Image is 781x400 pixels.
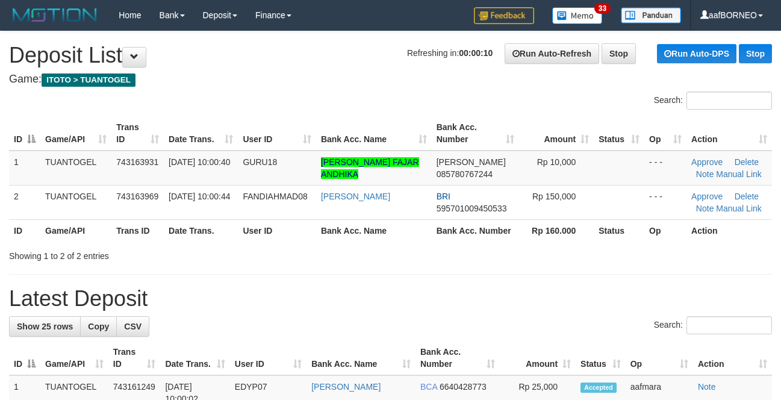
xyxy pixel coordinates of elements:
span: ITOTO > TUANTOGEL [42,73,135,87]
th: Bank Acc. Number: activate to sort column ascending [432,116,519,151]
span: Copy 595701009450533 to clipboard [437,204,507,213]
a: Run Auto-DPS [657,44,736,63]
th: Game/API [40,219,111,242]
h1: Latest Deposit [9,287,772,311]
span: Refreshing in: [407,48,493,58]
th: Status [594,219,644,242]
th: Trans ID: activate to sort column ascending [111,116,164,151]
a: Delete [735,192,759,201]
td: - - - [644,151,686,186]
td: 2 [9,185,40,219]
img: MOTION_logo.png [9,6,101,24]
h4: Game: [9,73,772,86]
th: Date Trans.: activate to sort column ascending [160,341,229,375]
th: Rp 160.000 [519,219,594,242]
strong: 00:00:10 [459,48,493,58]
th: Trans ID: activate to sort column ascending [108,341,161,375]
a: Manual Link [716,169,762,179]
th: Action: activate to sort column ascending [693,341,772,375]
th: Date Trans.: activate to sort column ascending [164,116,238,151]
a: Approve [691,157,723,167]
input: Search: [686,92,772,110]
span: Copy 085780767244 to clipboard [437,169,493,179]
a: Stop [739,44,772,63]
a: Approve [691,192,723,201]
th: ID: activate to sort column descending [9,116,40,151]
a: CSV [116,316,149,337]
th: Trans ID [111,219,164,242]
span: 33 [594,3,611,14]
span: FANDIAHMAD08 [243,192,307,201]
span: Copy 6640428773 to clipboard [440,382,487,392]
a: Copy [80,316,117,337]
img: Button%20Memo.svg [552,7,603,24]
a: Note [698,382,716,392]
th: ID: activate to sort column descending [9,341,40,375]
th: Bank Acc. Number [432,219,519,242]
span: [PERSON_NAME] [437,157,506,167]
th: Bank Acc. Name: activate to sort column ascending [306,341,415,375]
label: Search: [654,316,772,334]
input: Search: [686,316,772,334]
a: [PERSON_NAME] [321,192,390,201]
img: panduan.png [621,7,681,23]
span: 743163931 [116,157,158,167]
a: Show 25 rows [9,316,81,337]
th: User ID [238,219,316,242]
div: Showing 1 to 2 of 2 entries [9,245,316,262]
th: Action: activate to sort column ascending [686,116,772,151]
a: Delete [735,157,759,167]
th: Op: activate to sort column ascending [626,341,693,375]
th: Amount: activate to sort column ascending [500,341,576,375]
th: Status: activate to sort column ascending [594,116,644,151]
span: CSV [124,322,142,331]
th: Game/API: activate to sort column ascending [40,116,111,151]
span: [DATE] 10:00:40 [169,157,230,167]
a: Note [696,204,714,213]
th: User ID: activate to sort column ascending [238,116,316,151]
span: GURU18 [243,157,277,167]
a: Note [696,169,714,179]
th: User ID: activate to sort column ascending [230,341,306,375]
th: Bank Acc. Name [316,219,432,242]
th: Date Trans. [164,219,238,242]
td: TUANTOGEL [40,185,111,219]
span: Accepted [580,383,617,393]
th: Bank Acc. Name: activate to sort column ascending [316,116,432,151]
span: Copy [88,322,109,331]
th: Action [686,219,772,242]
th: Bank Acc. Number: activate to sort column ascending [415,341,500,375]
td: TUANTOGEL [40,151,111,186]
td: 1 [9,151,40,186]
span: Show 25 rows [17,322,73,331]
a: Stop [602,43,636,64]
img: Feedback.jpg [474,7,534,24]
th: ID [9,219,40,242]
th: Status: activate to sort column ascending [576,341,626,375]
a: [PERSON_NAME] FAJAR ANDHIKA [321,157,419,179]
span: 743163969 [116,192,158,201]
th: Game/API: activate to sort column ascending [40,341,108,375]
span: Rp 10,000 [537,157,576,167]
span: BRI [437,192,450,201]
h1: Deposit List [9,43,772,67]
td: - - - [644,185,686,219]
a: [PERSON_NAME] [311,382,381,392]
th: Op: activate to sort column ascending [644,116,686,151]
th: Amount: activate to sort column ascending [519,116,594,151]
a: Manual Link [716,204,762,213]
span: Rp 150,000 [532,192,576,201]
th: Op [644,219,686,242]
span: [DATE] 10:00:44 [169,192,230,201]
label: Search: [654,92,772,110]
a: Run Auto-Refresh [505,43,599,64]
span: BCA [420,382,437,392]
